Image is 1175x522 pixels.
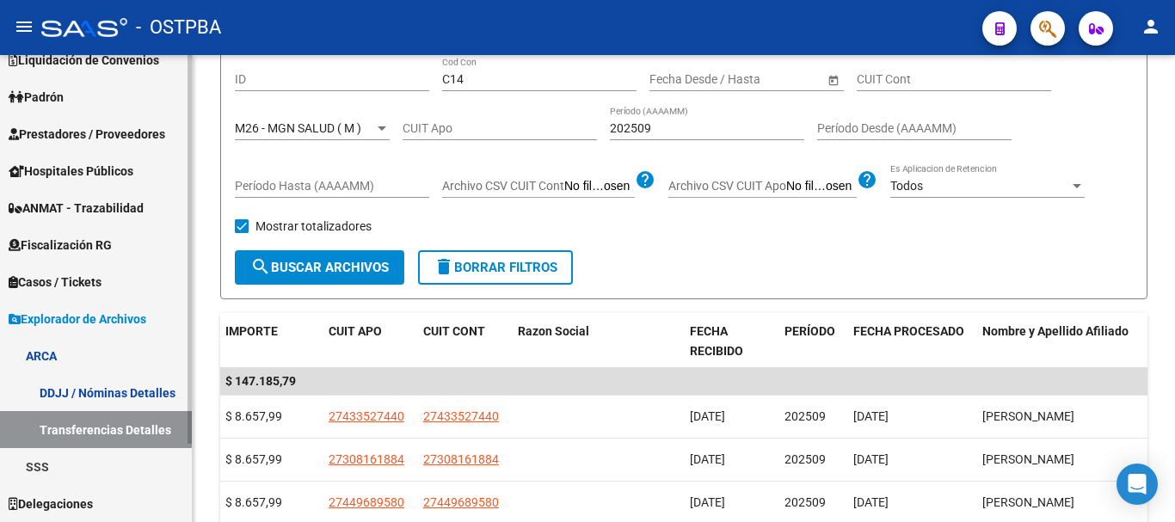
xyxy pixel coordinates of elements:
[329,324,382,338] span: CUIT APO
[824,71,842,89] button: Open calendar
[727,72,811,87] input: Fecha fin
[853,324,964,338] span: FECHA PROCESADO
[9,199,144,218] span: ANMAT - Trazabilidad
[225,324,278,338] span: IMPORTE
[250,260,389,275] span: Buscar Archivos
[329,409,404,423] span: 27433527440
[1141,16,1161,37] mat-icon: person
[255,216,372,236] span: Mostrar totalizadores
[982,452,1074,466] span: [PERSON_NAME]
[690,495,725,509] span: [DATE]
[235,121,361,135] span: M26 - MGN SALUD ( M )
[329,452,404,466] span: 27308161884
[846,313,975,370] datatable-header-cell: FECHA PROCESADO
[9,236,112,255] span: Fiscalización RG
[564,179,635,194] input: Archivo CSV CUIT Cont
[423,495,499,509] span: 27449689580
[250,256,271,277] mat-icon: search
[786,179,857,194] input: Archivo CSV CUIT Apo
[225,452,282,466] span: $ 8.657,99
[635,169,655,190] mat-icon: help
[329,495,404,509] span: 27449689580
[418,250,573,285] button: Borrar Filtros
[235,250,404,285] button: Buscar Archivos
[225,495,282,509] span: $ 8.657,99
[9,273,102,292] span: Casos / Tickets
[649,72,712,87] input: Fecha inicio
[434,256,454,277] mat-icon: delete
[982,324,1129,338] span: Nombre y Apellido Afiliado
[136,9,221,46] span: - OSTPBA
[784,452,826,466] span: 202509
[975,313,1147,370] datatable-header-cell: Nombre y Apellido Afiliado
[857,169,877,190] mat-icon: help
[690,409,725,423] span: [DATE]
[9,310,146,329] span: Explorador de Archivos
[9,88,64,107] span: Padrón
[511,313,683,370] datatable-header-cell: Razon Social
[225,409,282,423] span: $ 8.657,99
[690,452,725,466] span: [DATE]
[784,409,826,423] span: 202509
[9,162,133,181] span: Hospitales Públicos
[1117,464,1158,505] div: Open Intercom Messenger
[683,313,778,370] datatable-header-cell: FECHA RECIBIDO
[225,374,296,388] span: $ 147.185,79
[853,495,889,509] span: [DATE]
[416,313,511,370] datatable-header-cell: CUIT CONT
[890,179,923,193] span: Todos
[423,409,499,423] span: 27433527440
[778,313,846,370] datatable-header-cell: PERÍODO
[853,409,889,423] span: [DATE]
[690,324,743,358] span: FECHA RECIBIDO
[982,495,1074,509] span: [PERSON_NAME]
[423,324,485,338] span: CUIT CONT
[784,495,826,509] span: 202509
[784,324,835,338] span: PERÍODO
[423,452,499,466] span: 27308161884
[322,313,416,370] datatable-header-cell: CUIT APO
[14,16,34,37] mat-icon: menu
[9,494,93,513] span: Delegaciones
[518,324,589,338] span: Razon Social
[9,51,159,70] span: Liquidación de Convenios
[982,409,1074,423] span: [PERSON_NAME]
[442,179,564,193] span: Archivo CSV CUIT Cont
[853,452,889,466] span: [DATE]
[9,125,165,144] span: Prestadores / Proveedores
[218,313,322,370] datatable-header-cell: IMPORTE
[434,260,557,275] span: Borrar Filtros
[668,179,786,193] span: Archivo CSV CUIT Apo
